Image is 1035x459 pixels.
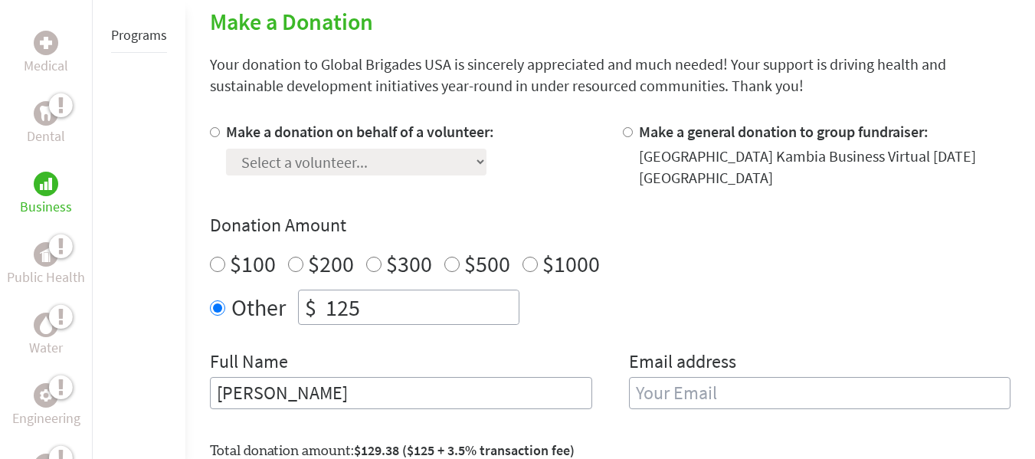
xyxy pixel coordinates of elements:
[639,146,1011,189] div: [GEOGRAPHIC_DATA] Kambia Business Virtual [DATE] [GEOGRAPHIC_DATA]
[34,172,58,196] div: Business
[29,313,63,359] a: WaterWater
[629,377,1011,409] input: Your Email
[226,122,494,141] label: Make a donation on behalf of a volunteer:
[464,249,510,278] label: $500
[7,267,85,288] p: Public Health
[34,242,58,267] div: Public Health
[111,26,167,44] a: Programs
[230,249,276,278] label: $100
[24,31,68,77] a: MedicalMedical
[40,37,52,49] img: Medical
[12,408,80,429] p: Engineering
[20,196,72,218] p: Business
[29,337,63,359] p: Water
[210,349,288,377] label: Full Name
[231,290,286,325] label: Other
[210,54,1010,97] p: Your donation to Global Brigades USA is sincerely appreciated and much needed! Your support is dr...
[299,290,323,324] div: $
[111,18,167,53] li: Programs
[34,101,58,126] div: Dental
[40,178,52,190] img: Business
[34,383,58,408] div: Engineering
[27,101,65,147] a: DentalDental
[639,122,929,141] label: Make a general donation to group fundraiser:
[40,106,52,120] img: Dental
[40,247,52,262] img: Public Health
[210,377,592,409] input: Enter Full Name
[386,249,432,278] label: $300
[308,249,354,278] label: $200
[40,316,52,333] img: Water
[542,249,600,278] label: $1000
[12,383,80,429] a: EngineeringEngineering
[27,126,65,147] p: Dental
[354,441,575,459] span: $129.38 ($125 + 3.5% transaction fee)
[20,172,72,218] a: BusinessBusiness
[34,31,58,55] div: Medical
[210,8,1010,35] h2: Make a Donation
[629,349,736,377] label: Email address
[7,242,85,288] a: Public HealthPublic Health
[24,55,68,77] p: Medical
[40,389,52,402] img: Engineering
[210,213,1010,238] h4: Donation Amount
[34,313,58,337] div: Water
[323,290,519,324] input: Enter Amount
